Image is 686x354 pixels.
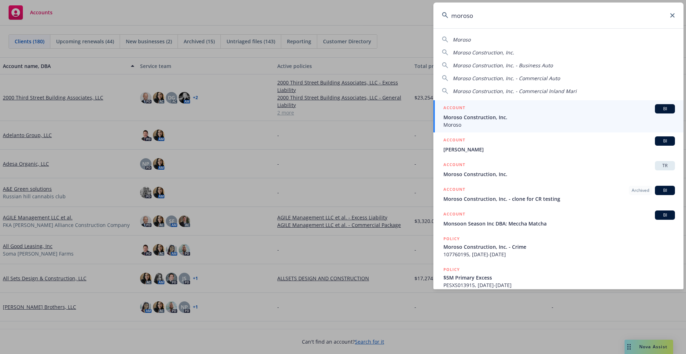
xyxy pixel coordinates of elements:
span: Moroso Construction, Inc. - Business Auto [453,62,553,69]
h5: ACCOUNT [443,104,465,113]
span: PESXS013915, [DATE]-[DATE] [443,281,675,289]
span: Moroso Construction, Inc. - clone for CR testing [443,195,675,203]
span: 107760195, [DATE]-[DATE] [443,251,675,258]
span: Moroso Construction, Inc. - Commercial Inland Mari [453,88,577,94]
span: BI [658,106,672,112]
span: Moroso Construction, Inc. - Crime [443,243,675,251]
a: POLICY$5M Primary ExcessPESXS013915, [DATE]-[DATE] [433,262,683,293]
span: TR [658,163,672,169]
h5: POLICY [443,266,460,273]
span: $5M Primary Excess [443,274,675,281]
a: ACCOUNTBIMoroso Construction, Inc.Moroso [433,100,683,132]
h5: ACCOUNT [443,186,465,194]
span: Moroso Construction, Inc. [453,49,514,56]
span: Monsoon Season Inc DBA: Meccha Matcha [443,220,675,227]
input: Search... [433,3,683,28]
h5: ACCOUNT [443,210,465,219]
h5: ACCOUNT [443,136,465,145]
h5: POLICY [443,235,460,242]
span: BI [658,187,672,194]
a: POLICYMoroso Construction, Inc. - Crime107760195, [DATE]-[DATE] [433,231,683,262]
a: ACCOUNTBIMonsoon Season Inc DBA: Meccha Matcha [433,207,683,231]
span: BI [658,138,672,144]
span: Moroso Construction, Inc. [443,113,675,121]
a: ACCOUNTBI[PERSON_NAME] [433,132,683,157]
span: Moroso Construction, Inc. - Commercial Auto [453,75,560,82]
a: ACCOUNTTRMoroso Construction, Inc. [433,157,683,182]
span: Moroso Construction, Inc. [443,170,675,178]
span: Moroso [443,121,675,128]
a: ACCOUNTArchivedBIMoroso Construction, Inc. - clone for CR testing [433,182,683,207]
h5: ACCOUNT [443,161,465,170]
span: BI [658,212,672,218]
span: Archived [632,187,649,194]
span: [PERSON_NAME] [443,146,675,153]
span: Moroso [453,36,471,43]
